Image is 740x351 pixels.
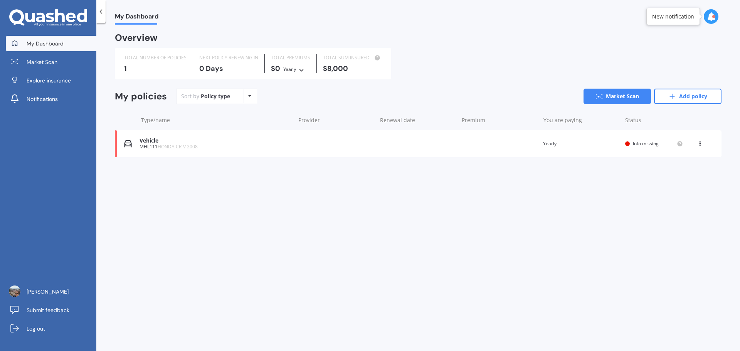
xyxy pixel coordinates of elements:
div: 0 Days [199,65,258,72]
span: Info missing [633,140,659,147]
div: Provider [298,116,374,124]
a: [PERSON_NAME] [6,284,96,299]
span: My Dashboard [27,40,64,47]
span: My Dashboard [115,13,158,23]
div: You are paying [543,116,619,124]
div: Policy type [201,92,230,100]
div: My policies [115,91,167,102]
span: Notifications [27,95,58,103]
div: Sort by: [181,92,230,100]
span: Explore insurance [27,77,71,84]
span: Market Scan [27,58,57,66]
div: Yearly [283,65,296,73]
span: Log out [27,325,45,333]
a: My Dashboard [6,36,96,51]
a: Add policy [654,89,721,104]
div: Type/name [141,116,292,124]
div: Vehicle [140,138,291,144]
div: TOTAL SUM INSURED [323,54,382,62]
a: Market Scan [6,54,96,70]
a: Explore insurance [6,73,96,88]
div: Yearly [543,140,619,148]
div: Status [625,116,683,124]
div: Renewal date [380,116,456,124]
span: Submit feedback [27,306,69,314]
div: MHL111 [140,144,291,149]
div: $0 [271,65,310,73]
a: Log out [6,321,96,336]
span: [PERSON_NAME] [27,288,69,296]
img: Vehicle [124,140,132,148]
a: Submit feedback [6,302,96,318]
div: TOTAL NUMBER OF POLICIES [124,54,187,62]
span: HONDA CR-V 2008 [158,143,198,150]
div: 1 [124,65,187,72]
div: Overview [115,34,158,42]
div: New notification [652,13,694,20]
a: Notifications [6,91,96,107]
div: NEXT POLICY RENEWING IN [199,54,258,62]
a: Market Scan [584,89,651,104]
div: $8,000 [323,65,382,72]
div: Premium [462,116,537,124]
div: TOTAL PREMIUMS [271,54,310,62]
